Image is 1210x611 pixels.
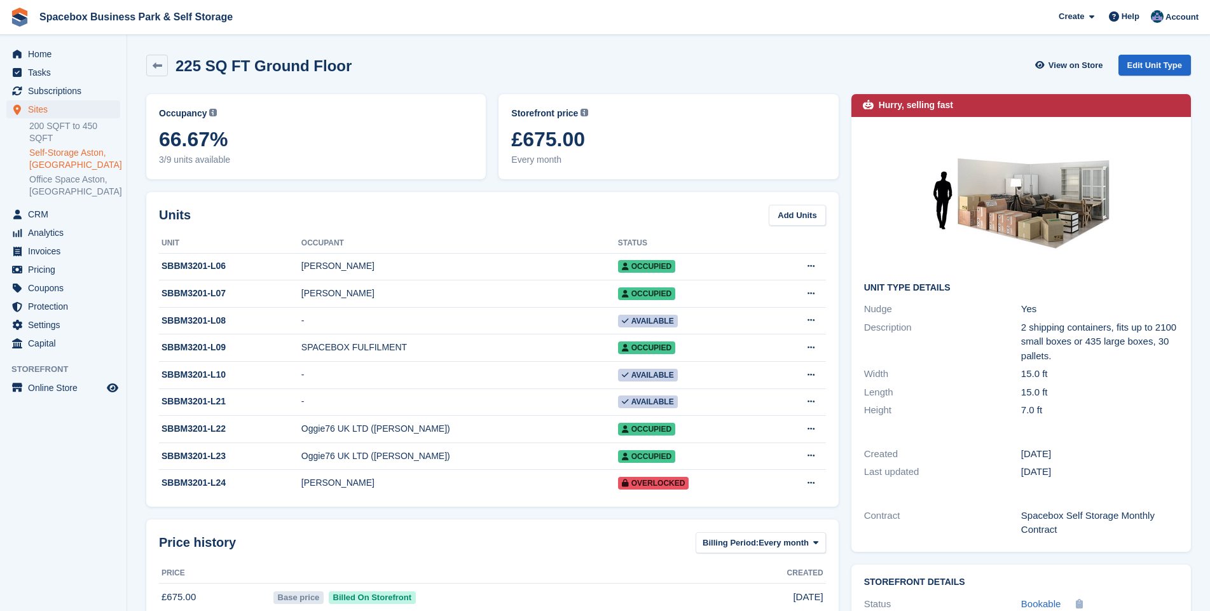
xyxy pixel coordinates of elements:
[864,465,1021,479] div: Last updated
[1021,403,1178,418] div: 7.0 ft
[159,128,473,151] span: 66.67%
[864,283,1178,293] h2: Unit Type details
[28,45,104,63] span: Home
[864,302,1021,317] div: Nudge
[864,385,1021,400] div: Length
[159,314,301,327] div: SBBM3201-L08
[159,533,236,552] span: Price history
[1021,385,1178,400] div: 15.0 ft
[1021,367,1178,381] div: 15.0 ft
[28,261,104,278] span: Pricing
[864,447,1021,462] div: Created
[301,341,618,354] div: SPACEBOX FULFILMENT
[1122,10,1139,23] span: Help
[159,287,301,300] div: SBBM3201-L07
[1021,465,1178,479] div: [DATE]
[301,476,618,490] div: [PERSON_NAME]
[301,450,618,463] div: Oggie76 UK LTD ([PERSON_NAME])
[1034,55,1108,76] a: View on Store
[28,242,104,260] span: Invoices
[105,380,120,395] a: Preview store
[1021,302,1178,317] div: Yes
[28,279,104,297] span: Coupons
[787,567,823,579] span: Created
[618,287,675,300] span: Occupied
[618,450,675,463] span: Occupied
[511,153,825,167] span: Every month
[793,590,823,605] span: [DATE]
[618,369,678,381] span: Available
[864,367,1021,381] div: Width
[301,422,618,436] div: Oggie76 UK LTD ([PERSON_NAME])
[1165,11,1199,24] span: Account
[926,130,1117,273] img: 200-sqft-unit.jpg
[159,476,301,490] div: SBBM3201-L24
[864,403,1021,418] div: Height
[301,287,618,300] div: [PERSON_NAME]
[301,259,618,273] div: [PERSON_NAME]
[329,591,416,604] span: Billed On Storefront
[618,341,675,354] span: Occupied
[618,260,675,273] span: Occupied
[1048,59,1103,72] span: View on Store
[696,532,826,553] button: Billing Period: Every month
[1021,320,1178,364] div: 2 shipping containers, fits up to 2100 small boxes or 435 large boxes, 30 pallets.
[864,509,1021,537] div: Contract
[28,298,104,315] span: Protection
[759,537,809,549] span: Every month
[618,477,689,490] span: Overlocked
[175,57,352,74] h2: 225 SQ FT Ground Floor
[1021,447,1178,462] div: [DATE]
[618,395,678,408] span: Available
[6,224,120,242] a: menu
[159,341,301,354] div: SBBM3201-L09
[6,64,120,81] a: menu
[159,205,191,224] h2: Units
[1021,509,1178,537] div: Spacebox Self Storage Monthly Contract
[6,379,120,397] a: menu
[864,320,1021,364] div: Description
[28,379,104,397] span: Online Store
[28,100,104,118] span: Sites
[159,450,301,463] div: SBBM3201-L23
[864,577,1178,587] h2: Storefront Details
[28,64,104,81] span: Tasks
[209,109,217,116] img: icon-info-grey-7440780725fd019a000dd9b08b2336e03edf1995a4989e88bcd33f0948082b44.svg
[1059,10,1084,23] span: Create
[159,395,301,408] div: SBBM3201-L21
[159,259,301,273] div: SBBM3201-L06
[28,334,104,352] span: Capital
[6,298,120,315] a: menu
[1021,598,1061,609] span: Bookable
[6,82,120,100] a: menu
[301,307,618,334] td: -
[618,315,678,327] span: Available
[159,233,301,254] th: Unit
[273,591,324,604] span: Base price
[6,45,120,63] a: menu
[10,8,29,27] img: stora-icon-8386f47178a22dfd0bd8f6a31ec36ba5ce8667c1dd55bd0f319d3a0aa187defe.svg
[6,242,120,260] a: menu
[28,224,104,242] span: Analytics
[159,563,271,584] th: Price
[618,233,769,254] th: Status
[6,279,120,297] a: menu
[29,174,120,198] a: Office Space Aston, [GEOGRAPHIC_DATA]
[1118,55,1191,76] a: Edit Unit Type
[28,316,104,334] span: Settings
[6,205,120,223] a: menu
[6,334,120,352] a: menu
[159,153,473,167] span: 3/9 units available
[703,537,759,549] span: Billing Period:
[11,363,127,376] span: Storefront
[301,233,618,254] th: Occupant
[879,99,953,112] div: Hurry, selling fast
[6,100,120,118] a: menu
[769,205,825,226] a: Add Units
[511,128,825,151] span: £675.00
[159,368,301,381] div: SBBM3201-L10
[159,422,301,436] div: SBBM3201-L22
[1151,10,1164,23] img: Daud
[581,109,588,116] img: icon-info-grey-7440780725fd019a000dd9b08b2336e03edf1995a4989e88bcd33f0948082b44.svg
[6,316,120,334] a: menu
